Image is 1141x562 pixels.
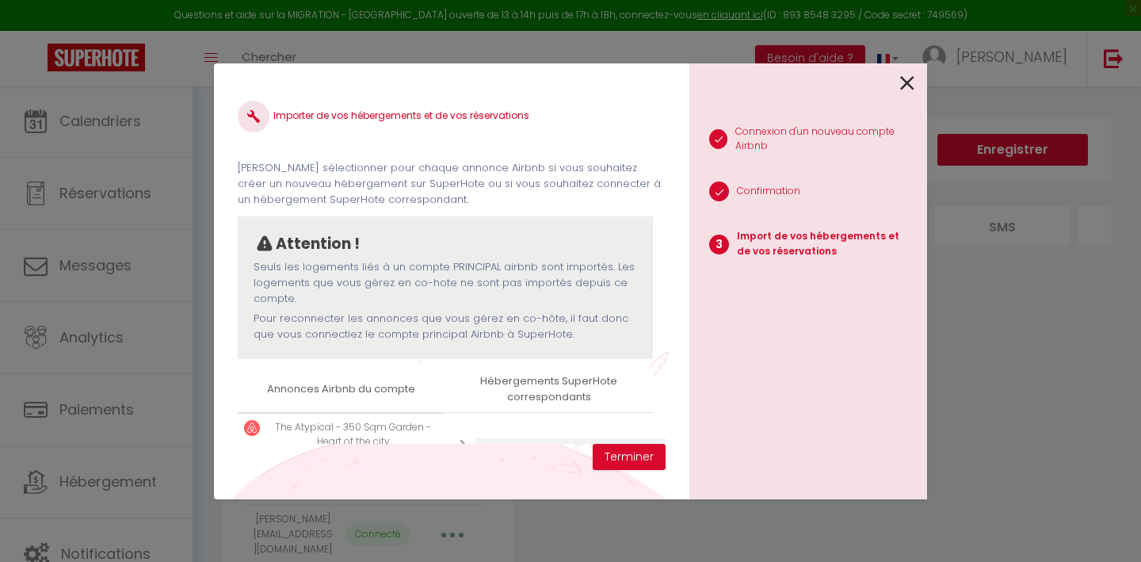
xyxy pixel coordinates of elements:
[276,232,360,256] p: Attention !
[737,184,800,199] p: Confirmation
[238,367,445,412] th: Annonces Airbnb du compte
[593,444,666,471] button: Terminer
[238,101,666,132] h4: Importer de vos hébergements et de vos réservations
[238,160,666,208] p: [PERSON_NAME] sélectionner pour chaque annonce Airbnb si vous souhaitez créer un nouveau hébergem...
[268,420,439,450] p: The Atypical - 350 Sqm Garden - Heart of the city
[709,235,729,254] span: 3
[735,124,914,155] p: Connexion d'un nouveau compte Airbnb
[445,367,653,412] th: Hébergements SuperHote correspondants
[254,259,637,308] p: Seuls les logements liés à un compte PRINCIPAL airbnb sont importés. Les logements que vous gérez...
[737,229,914,259] p: Import de vos hébergements et de vos réservations
[254,311,637,343] p: Pour reconnecter les annonces que vous gérez en co-hôte, il faut donc que vous connectiez le comp...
